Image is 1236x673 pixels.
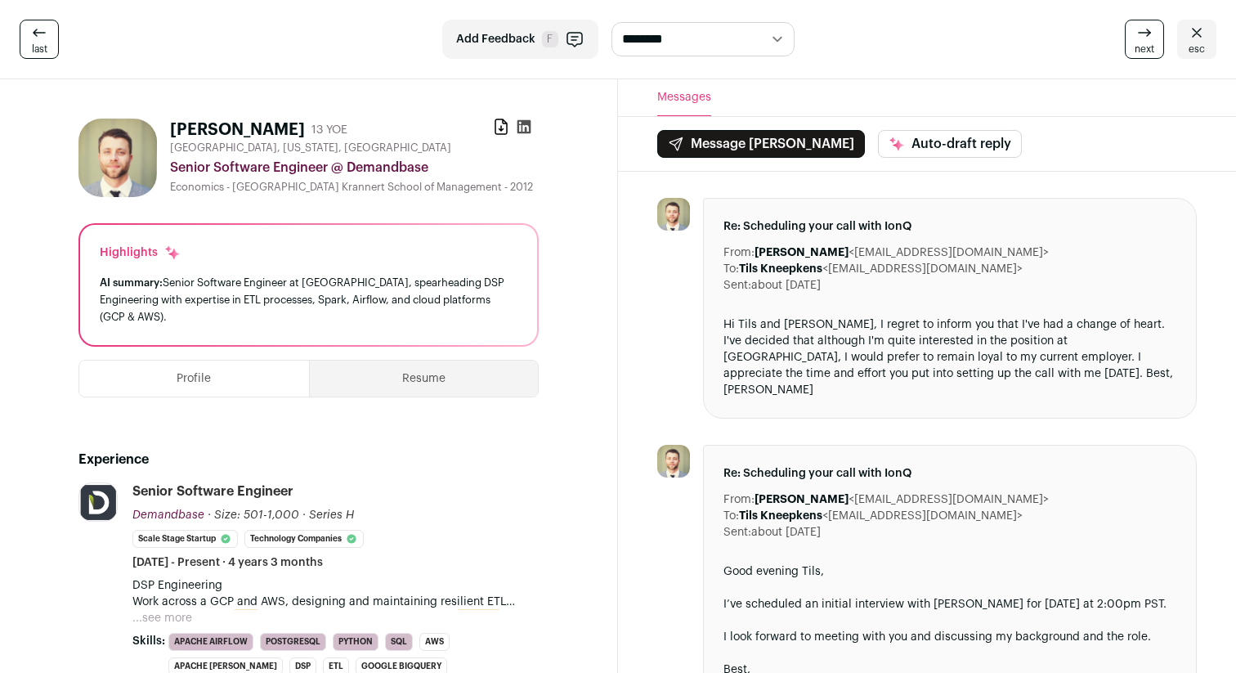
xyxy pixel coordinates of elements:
[723,596,1176,612] div: I’ve scheduled an initial interview with [PERSON_NAME] for [DATE] at 2:00pm PST.
[755,245,1049,261] dd: <[EMAIL_ADDRESS][DOMAIN_NAME]>
[739,261,1023,277] dd: <[EMAIL_ADDRESS][DOMAIN_NAME]>
[333,633,378,651] li: Python
[458,609,499,627] mark: Iceberg
[78,450,539,469] h2: Experience
[79,482,117,523] img: 77f27f07039bd95364404787f3dea40ab785f128c721bf41e4d0969805d53d5e.png
[419,633,450,651] li: AWS
[723,261,739,277] dt: To:
[723,524,751,541] dt: Sent:
[100,245,181,261] div: Highlights
[132,633,165,649] span: Skills:
[132,610,192,626] button: ...see more
[442,20,598,59] button: Add Feedback F
[542,31,558,47] span: F
[385,633,413,651] li: SQL
[755,494,849,505] b: [PERSON_NAME]
[739,508,1023,524] dd: <[EMAIL_ADDRESS][DOMAIN_NAME]>
[657,445,690,478] img: 9a4ff4b7e8af77cbdd0dd47807c93b85cd33cc7dc052d22b334c060c230e07f9
[878,130,1022,158] button: Auto-draft reply
[723,245,755,261] dt: From:
[723,491,755,508] dt: From:
[100,274,517,325] div: Senior Software Engineer at [GEOGRAPHIC_DATA], spearheading DSP Engineering with expertise in ETL...
[132,554,323,571] span: [DATE] - Present · 4 years 3 months
[723,508,739,524] dt: To:
[739,510,822,522] b: Tils Kneepkens
[132,509,204,521] span: Demandbase
[755,491,1049,508] dd: <[EMAIL_ADDRESS][DOMAIN_NAME]>
[751,277,821,294] dd: about [DATE]
[78,119,157,197] img: 9a4ff4b7e8af77cbdd0dd47807c93b85cd33cc7dc052d22b334c060c230e07f9
[208,509,299,521] span: · Size: 501-1,000
[100,277,163,288] span: AI summary:
[751,524,821,541] dd: about [DATE]
[657,79,711,116] button: Messages
[311,122,347,138] div: 13 YOE
[302,507,306,523] span: ·
[132,577,539,610] p: DSP Engineering Work across a GCP and AWS, designing and maintaining resilient ETL processes util...
[132,482,293,500] div: Senior Software Engineer
[170,158,539,177] div: Senior Software Engineer @ Demandbase
[755,247,849,258] b: [PERSON_NAME]
[170,181,539,194] div: Economics - [GEOGRAPHIC_DATA] Krannert School of Management - 2012
[657,198,690,231] img: 9a4ff4b7e8af77cbdd0dd47807c93b85cd33cc7dc052d22b334c060c230e07f9
[244,530,364,548] li: Technology Companies
[723,277,751,294] dt: Sent:
[1177,20,1216,59] a: esc
[723,316,1176,398] div: Hi Tils and [PERSON_NAME], I regret to inform you that I've had a change of heart. I've decided t...
[1189,43,1205,56] span: esc
[723,629,1176,645] div: I look forward to meeting with you and discussing my background and the role.
[168,633,253,651] li: Apache Airflow
[1135,43,1154,56] span: next
[723,465,1176,482] span: Re: Scheduling your call with IonQ
[170,119,305,141] h1: [PERSON_NAME]
[79,361,309,397] button: Profile
[723,218,1176,235] span: Re: Scheduling your call with IonQ
[309,509,354,521] span: Series H
[456,31,535,47] span: Add Feedback
[132,530,238,548] li: Scale Stage Startup
[170,141,451,155] span: [GEOGRAPHIC_DATA], [US_STATE], [GEOGRAPHIC_DATA]
[260,633,326,651] li: PostgreSQL
[20,20,59,59] a: last
[657,130,865,158] button: Message [PERSON_NAME]
[739,263,822,275] b: Tils Kneepkens
[1125,20,1164,59] a: next
[234,609,258,627] mark: data
[32,43,47,56] span: last
[723,563,1176,580] div: Good evening Tils,
[310,361,539,397] button: Resume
